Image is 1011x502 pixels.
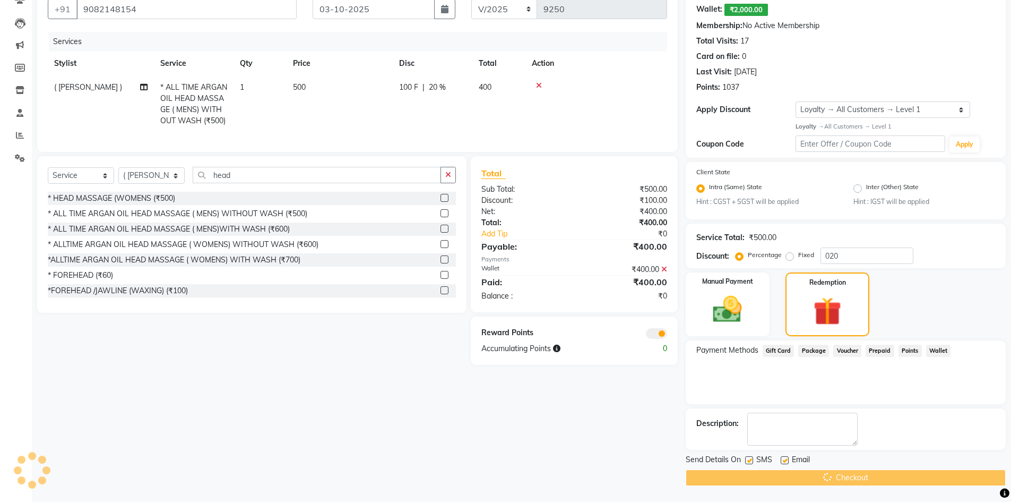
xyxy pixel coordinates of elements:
span: Payment Methods [696,345,758,356]
div: Payments [481,255,667,264]
div: All Customers → Level 1 [796,122,995,131]
div: Discount: [696,251,729,262]
div: *ALLTIME ARGAN OIL HEAD MASSAGE ( WOMENS) WITH WASH (₹700) [48,254,300,266]
th: Service [154,52,234,75]
div: Description: [696,418,739,429]
input: Search or Scan [193,167,441,183]
span: ( [PERSON_NAME] ) [54,82,122,92]
span: Package [798,345,829,357]
div: Total Visits: [696,36,738,47]
span: Prepaid [866,345,894,357]
span: Wallet [926,345,951,357]
span: 1 [240,82,244,92]
div: ₹400.00 [574,217,675,228]
div: No Active Membership [696,20,995,31]
div: ₹400.00 [574,276,675,288]
label: Intra (Same) State [709,182,762,195]
div: * ALL TIME ARGAN OIL HEAD MASSAGE ( MENS)WITH WASH (₹600) [48,224,290,235]
img: _cash.svg [704,293,751,326]
div: Points: [696,82,720,93]
div: Membership: [696,20,742,31]
div: Card on file: [696,51,740,62]
span: Voucher [833,345,861,357]
th: Total [472,52,525,75]
div: Sub Total: [473,184,574,195]
span: Points [898,345,922,357]
input: Enter Offer / Coupon Code [796,135,945,152]
div: ₹500.00 [574,184,675,195]
div: 17 [740,36,749,47]
div: ₹500.00 [749,232,776,243]
span: 100 F [399,82,418,93]
small: Hint : CGST + SGST will be applied [696,197,838,207]
div: ₹400.00 [574,240,675,253]
div: Balance : [473,291,574,302]
th: Stylist [48,52,154,75]
div: Discount: [473,195,574,206]
div: Total: [473,217,574,228]
span: | [422,82,425,93]
div: ₹0 [574,291,675,302]
div: * HEAD MASSAGE (WOMENS (₹500) [48,193,175,204]
label: Percentage [748,250,782,260]
label: Client State [696,167,730,177]
span: Send Details On [686,454,741,467]
button: Apply [949,137,980,152]
div: Accumulating Points [473,343,624,354]
strong: Loyalty → [796,123,824,130]
th: Price [287,52,393,75]
div: 1037 [722,82,739,93]
div: ₹400.00 [574,206,675,217]
span: Total [481,168,506,179]
label: Fixed [798,250,814,260]
div: Coupon Code [696,139,796,150]
div: 0 [742,51,746,62]
div: Net: [473,206,574,217]
div: Payable: [473,240,574,253]
span: ₹2,000.00 [724,4,768,16]
div: * ALLTIME ARGAN OIL HEAD MASSAGE ( WOMENS) WITHOUT WASH (₹600) [48,239,318,250]
div: ₹400.00 [574,264,675,275]
div: Wallet: [696,4,722,16]
div: Paid: [473,276,574,288]
span: 400 [479,82,491,92]
a: Add Tip [473,228,591,240]
div: ₹100.00 [574,195,675,206]
th: Disc [393,52,472,75]
div: * ALL TIME ARGAN OIL HEAD MASSAGE ( MENS) WITHOUT WASH (₹500) [48,208,307,219]
th: Action [525,52,667,75]
span: Gift Card [763,345,794,357]
div: 0 [625,343,675,354]
div: *FOREHEAD /JAWLINE (WAXING) (₹100) [48,285,188,296]
span: SMS [756,454,772,467]
div: Wallet [473,264,574,275]
div: Apply Discount [696,104,796,115]
th: Qty [234,52,287,75]
label: Manual Payment [702,277,753,286]
div: Last Visit: [696,66,732,78]
span: 500 [293,82,306,92]
label: Inter (Other) State [866,182,919,195]
div: [DATE] [734,66,757,78]
div: Services [49,32,675,52]
div: Reward Points [473,327,574,339]
div: ₹0 [591,228,675,240]
span: 20 % [429,82,446,93]
span: * ALL TIME ARGAN OIL HEAD MASSAGE ( MENS) WITHOUT WASH (₹500) [160,82,227,125]
small: Hint : IGST will be applied [853,197,995,207]
img: _gift.svg [805,294,850,329]
label: Redemption [809,278,846,287]
div: Service Total: [696,232,745,243]
div: * FOREHEAD (₹60) [48,270,113,281]
span: Email [792,454,810,467]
